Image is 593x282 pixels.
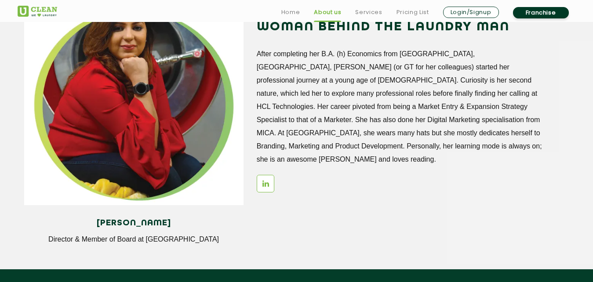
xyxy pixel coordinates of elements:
a: Home [281,7,300,18]
img: UClean Laundry and Dry Cleaning [18,6,57,17]
h2: WOMAN BEHIND THE LAUNDRY MAN [257,17,547,38]
a: Pricing List [397,7,429,18]
p: Director & Member of Board at [GEOGRAPHIC_DATA] [31,235,237,243]
a: Login/Signup [443,7,499,18]
h4: [PERSON_NAME] [31,218,237,228]
a: Services [355,7,382,18]
a: Franchise [513,7,569,18]
p: After completing her B.A. (h) Economics from [GEOGRAPHIC_DATA], [GEOGRAPHIC_DATA], [PERSON_NAME] ... [257,47,547,166]
a: About us [314,7,341,18]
